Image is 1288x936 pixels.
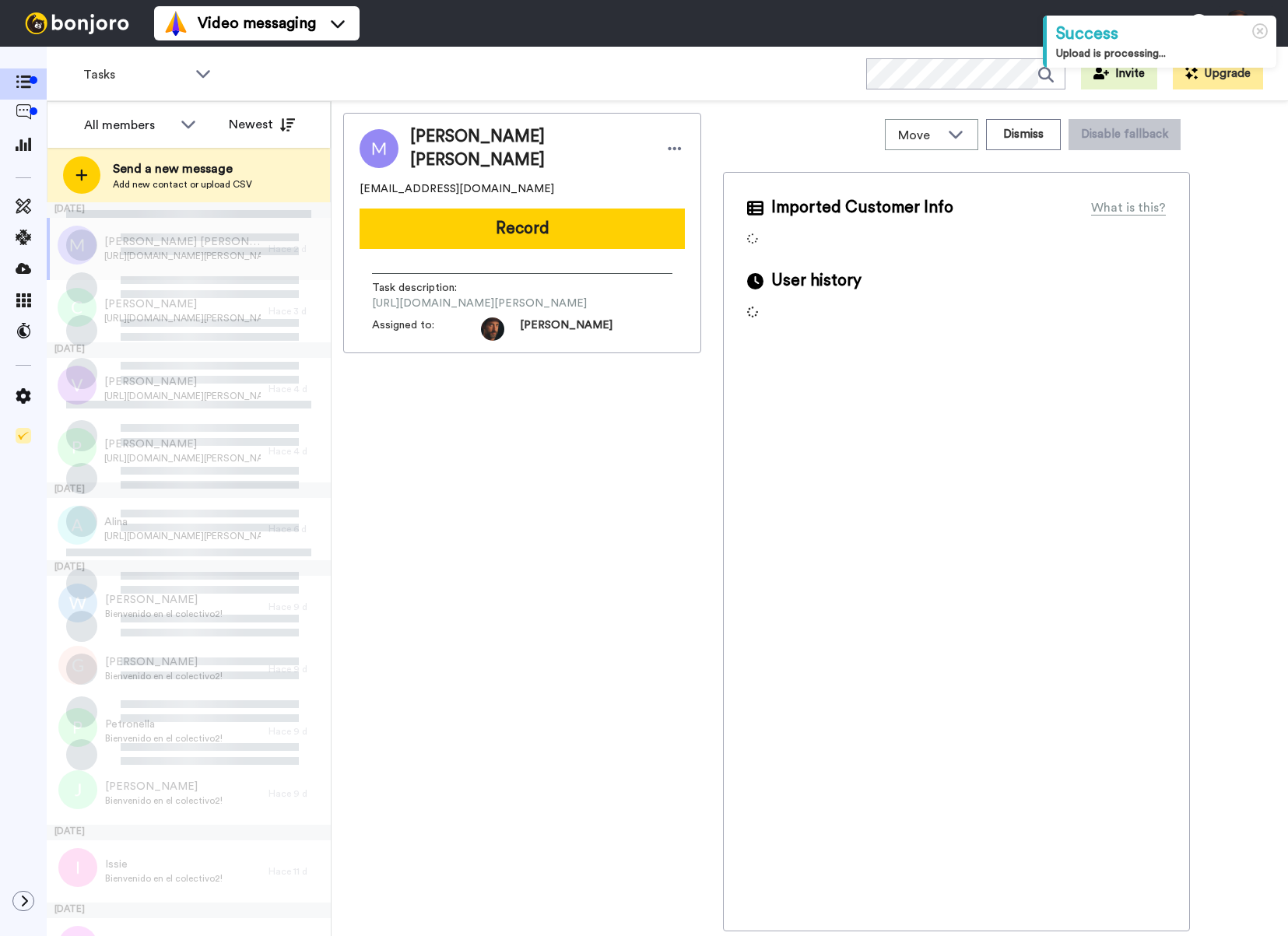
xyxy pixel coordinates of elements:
img: Checklist.svg [16,428,31,443]
span: [PERSON_NAME] [104,436,261,452]
img: bj-logo-header-white.svg [19,12,135,34]
span: [URL][DOMAIN_NAME][PERSON_NAME] [104,530,261,542]
button: Newest [217,109,307,140]
span: [PERSON_NAME] [104,296,261,312]
img: g.png [58,646,97,685]
span: [PERSON_NAME] [105,592,223,608]
span: Bienvenido en el colectivo2! [105,794,223,807]
span: [URL][DOMAIN_NAME][PERSON_NAME] [104,452,261,464]
img: p.png [58,708,97,747]
span: Petronella [105,717,223,732]
img: a.png [58,506,97,545]
div: Hace 6 d [268,523,323,535]
span: [EMAIL_ADDRESS][DOMAIN_NAME] [360,181,554,197]
div: Hace 3 d [268,305,323,317]
span: Move [898,126,940,145]
div: Upload is processing... [1056,46,1267,61]
img: 433a0d39-d5e5-4e8b-95ab-563eba39db7f-1570019947.jpg [481,317,504,341]
span: Bienvenido en el colectivo2! [105,872,223,885]
div: Hace 9 d [268,601,323,613]
span: [PERSON_NAME] [105,779,223,794]
div: [DATE] [47,903,331,918]
span: [URL][DOMAIN_NAME][PERSON_NAME] [104,390,261,402]
div: Hace 2 d [268,243,323,255]
div: Hace 4 d [268,445,323,457]
span: Imported Customer Info [771,196,953,219]
img: c.png [58,288,97,327]
button: Invite [1081,58,1157,89]
div: [DATE] [47,560,331,576]
span: Task description : [372,280,481,296]
div: Success [1056,22,1267,46]
span: [PERSON_NAME] [104,374,261,390]
div: What is this? [1091,198,1166,217]
button: Disable fallback [1069,119,1181,150]
div: [DATE] [47,342,331,358]
button: Upgrade [1173,58,1263,89]
div: Hace 11 d [268,865,323,878]
img: vm-color.svg [163,11,188,36]
div: Hace 9 d [268,725,323,738]
span: Issie [105,857,223,872]
span: [PERSON_NAME] [105,654,223,670]
div: Hace 9 d [268,787,323,800]
img: Image of María José [360,129,398,168]
span: Tasks [83,65,188,84]
div: Hace 9 d [268,663,323,675]
img: w.png [58,584,97,622]
span: Send a new message [113,160,252,178]
div: All members [84,116,173,135]
span: [URL][DOMAIN_NAME][PERSON_NAME] [104,250,261,262]
div: [DATE] [47,482,331,498]
button: Dismiss [986,119,1061,150]
span: Bienvenido en el colectivo2! [105,732,223,745]
div: Hace 4 d [268,383,323,395]
img: v.png [58,366,97,405]
div: [DATE] [47,825,331,840]
img: m.png [58,226,97,265]
span: [PERSON_NAME] [PERSON_NAME] [104,234,261,250]
span: Alina [104,514,261,530]
span: Bienvenido en el colectivo2! [105,670,223,682]
img: p.png [58,428,97,467]
span: [URL][DOMAIN_NAME][PERSON_NAME] [372,296,587,311]
span: Video messaging [198,12,316,34]
div: [DATE] [47,202,331,218]
span: Bienvenido en el colectivo2! [105,608,223,620]
span: Add new contact or upload CSV [113,178,252,191]
img: i.png [58,848,97,887]
span: [PERSON_NAME] [520,317,612,341]
span: [PERSON_NAME] [PERSON_NAME] [410,125,649,172]
span: Assigned to: [372,317,481,341]
span: [URL][DOMAIN_NAME][PERSON_NAME] [104,312,261,324]
span: User history [771,269,862,293]
img: j.png [58,770,97,809]
button: Record [360,209,685,249]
